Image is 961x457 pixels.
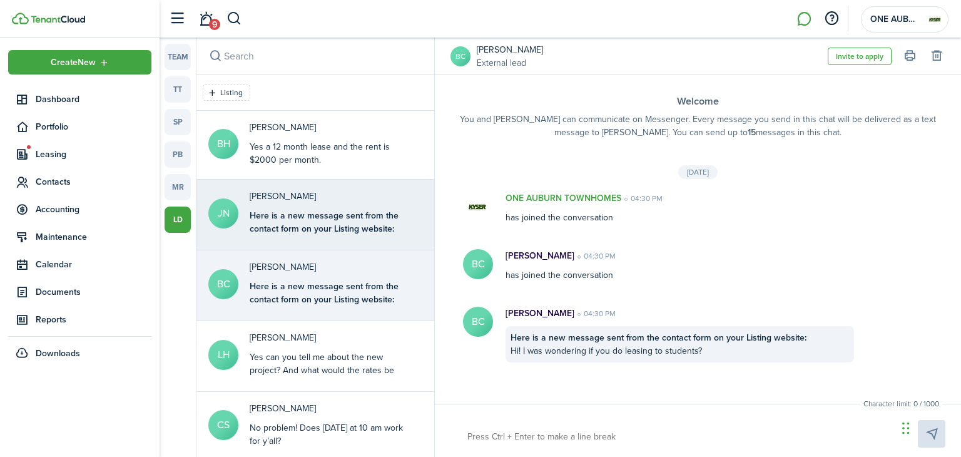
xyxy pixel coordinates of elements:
button: Open resource center [821,8,842,29]
a: mr [165,174,191,200]
button: Open menu [8,50,151,74]
span: Dashboard [36,93,151,106]
span: Contacts [36,175,151,188]
p: Baleigh Hull [250,121,406,134]
span: Portfolio [36,120,151,133]
b: Here is a new message sent from the contact form on your Listing website: [511,331,806,344]
avatar-text: JN [208,198,238,228]
b: 15 [748,126,756,139]
a: BC [450,46,470,66]
img: TenantCloud [12,13,29,24]
h3: Welcome [460,94,936,110]
filter-tag: Open filter [203,85,250,101]
img: ONE AUBURN TOWNHOMES [463,192,493,222]
a: Notifications [194,3,218,35]
avatar-text: BC [463,307,493,337]
span: Leasing [36,148,151,161]
small: Character limit: 0 / 1000 [860,398,942,409]
span: Maintenance [36,230,151,244]
span: Downloads [36,347,80,360]
div: No problem! Does [DATE] at 10 am work for y’all? [250,421,406,448]
avatar-text: LH [208,340,238,370]
span: Reports [36,313,151,326]
span: ONE AUBURN TOWNHOMES [870,15,920,24]
div: Drag [902,409,910,447]
a: tt [165,76,191,103]
div: When can a 2BR/2BA or 3BR/3.5BA be reserved for [DATE]? [250,209,406,262]
span: Accounting [36,203,151,216]
span: Create New [51,58,96,67]
img: ONE AUBURN TOWNHOMES [925,9,945,29]
button: Search [226,8,242,29]
a: sp [165,109,191,135]
div: has joined the conversation [493,192,867,224]
time: 04:30 PM [574,308,616,319]
a: External lead [477,56,543,69]
a: [PERSON_NAME] [477,43,543,56]
p: Claire Simpson [250,402,406,415]
p: [PERSON_NAME] [506,249,574,262]
button: Delete [928,48,945,65]
span: 9 [209,19,220,30]
p: Julie Norris [250,190,406,203]
iframe: Chat Widget [898,397,961,457]
p: ONE AUBURN TOWNHOMES [506,192,621,205]
p: Brooke Collins [250,260,406,274]
button: Invite to apply [828,48,892,65]
a: Dashboard [8,87,151,111]
input: search [196,38,434,74]
avatar-text: BC [463,249,493,279]
avatar-text: BC [208,269,238,299]
time: 04:30 PM [574,250,616,262]
button: Open sidebar [165,7,189,31]
div: has joined the conversation [493,249,867,282]
p: Lindsey Houser [250,331,406,344]
filter-tag-label: Listing [220,87,243,98]
b: Here is a new message sent from the contact form on your Listing website: [250,209,399,235]
button: Print [901,48,918,65]
avatar-text: CS [208,410,238,440]
div: Yes can you tell me about the new project? And what would the rates be for that as well [250,351,406,390]
span: Documents [36,285,151,299]
a: Reports [8,307,151,332]
div: [DATE] [678,165,718,179]
a: pb [165,141,191,168]
span: Calendar [36,258,151,271]
p: You and [PERSON_NAME] can communicate on Messenger. Every message you send in this chat will be d... [460,113,936,139]
b: Here is a new message sent from the contact form on your Listing website: [250,280,399,306]
avatar-text: BH [208,129,238,159]
div: Yes a 12 month lease and the rent is $2000 per month. [250,140,406,167]
button: Search [206,48,224,65]
a: team [165,44,191,70]
img: TenantCloud [31,16,85,23]
p: [PERSON_NAME] [506,307,574,320]
a: ld [165,207,191,233]
time: 04:30 PM [621,193,663,204]
div: Hi! I was wondering if you do leasing to students? [506,326,854,362]
div: Hi! I was wondering if you do leasing to students? [250,280,406,332]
